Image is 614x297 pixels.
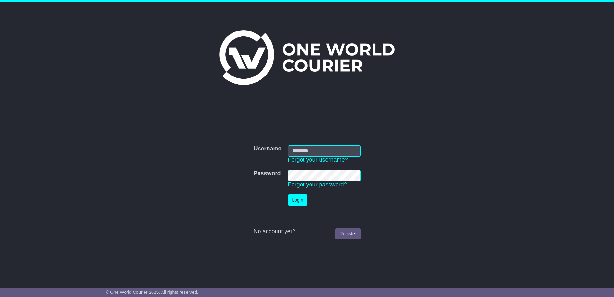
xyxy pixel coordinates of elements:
label: Username [253,145,281,152]
button: Login [288,194,307,206]
div: No account yet? [253,228,360,235]
span: © One World Courier 2025. All rights reserved. [106,290,198,295]
a: Register [335,228,360,239]
a: Forgot your password? [288,181,347,188]
img: One World [219,30,395,85]
a: Forgot your username? [288,157,348,163]
label: Password [253,170,281,177]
